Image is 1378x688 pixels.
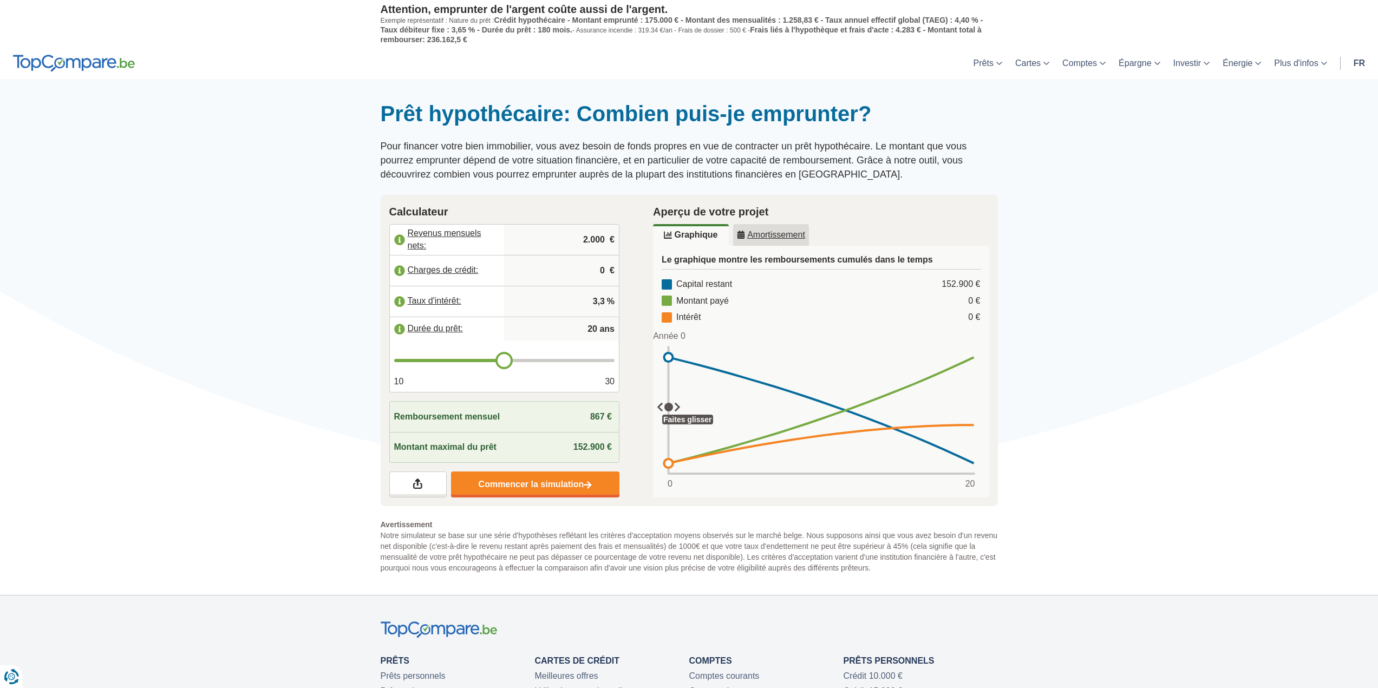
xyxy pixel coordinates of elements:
h3: Le graphique montre les remboursements cumulés dans le temps [662,254,981,270]
label: Taux d'intérêt: [390,290,505,313]
span: Frais liés à l'hypothèque et frais d'acte : 4.283 € - Montant total à rembourser: 236.162,5 € [381,25,982,44]
span: Avertissement [381,519,998,530]
div: 0 € [968,295,980,307]
h1: Prêt hypothécaire: Combien puis-je emprunter? [381,101,998,127]
p: Notre simulateur se base sur une série d'hypothèses reflétant les critères d'acceptation moyens o... [381,519,998,573]
u: Graphique [664,231,717,239]
div: Capital restant [662,278,732,291]
a: fr [1347,47,1372,79]
a: Comptes [689,656,732,665]
a: Comptes [1056,47,1112,79]
p: Exemple représentatif : Nature du prêt : - Assurance incendie : 319.34 €/an - Frais de dossier : ... [381,16,998,44]
span: 867 € [590,412,612,421]
a: Crédit 10.000 € [844,671,903,680]
label: Durée du prêt: [390,317,505,341]
p: Attention, emprunter de l'argent coûte aussi de l'argent. [381,3,998,16]
span: Montant maximal du prêt [394,441,497,454]
span: 20 [965,478,975,490]
a: Cartes [1009,47,1056,79]
a: Épargne [1112,47,1167,79]
a: Plus d'infos [1268,47,1333,79]
span: Remboursement mensuel [394,411,500,423]
a: Prêts [381,656,409,665]
u: Amortissement [737,231,805,239]
a: Cartes de Crédit [535,656,619,665]
span: 10 [394,376,404,388]
div: 0 € [968,311,980,324]
a: Commencer la simulation [451,471,619,497]
a: Meilleures offres [535,671,598,680]
div: Montant payé [662,295,729,307]
span: 0 [668,478,672,490]
input: | [508,225,615,254]
a: Énergie [1216,47,1268,79]
a: Prêts [967,47,1009,79]
img: TopCompare [381,621,497,638]
span: € [610,265,615,277]
a: Comptes courants [689,671,760,680]
img: Commencer la simulation [584,481,592,490]
span: Crédit hypothécaire - Montant emprunté : 175.000 € - Montant des mensualités : 1.258,83 € - Taux ... [381,16,983,34]
span: % [607,296,615,308]
span: € [610,234,615,246]
span: ans [599,323,615,336]
div: Faites glisser [662,415,713,424]
span: 30 [605,376,615,388]
h2: Aperçu de votre projet [653,204,989,220]
input: | [508,287,615,316]
a: Prêts personnels [844,656,935,665]
a: Partagez vos résultats [389,471,447,497]
a: Prêts personnels [381,671,446,680]
label: Revenus mensuels nets: [390,228,505,252]
h2: Calculateur [389,204,620,220]
div: 152.900 € [942,278,980,291]
input: | [508,256,615,285]
p: Pour financer votre bien immobilier, vous avez besoin de fonds propres en vue de contracter un pr... [381,140,998,181]
a: Investir [1167,47,1217,79]
label: Charges de crédit: [390,259,505,283]
div: Intérêt [662,311,701,324]
span: 152.900 € [573,442,612,451]
img: TopCompare [13,55,135,72]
